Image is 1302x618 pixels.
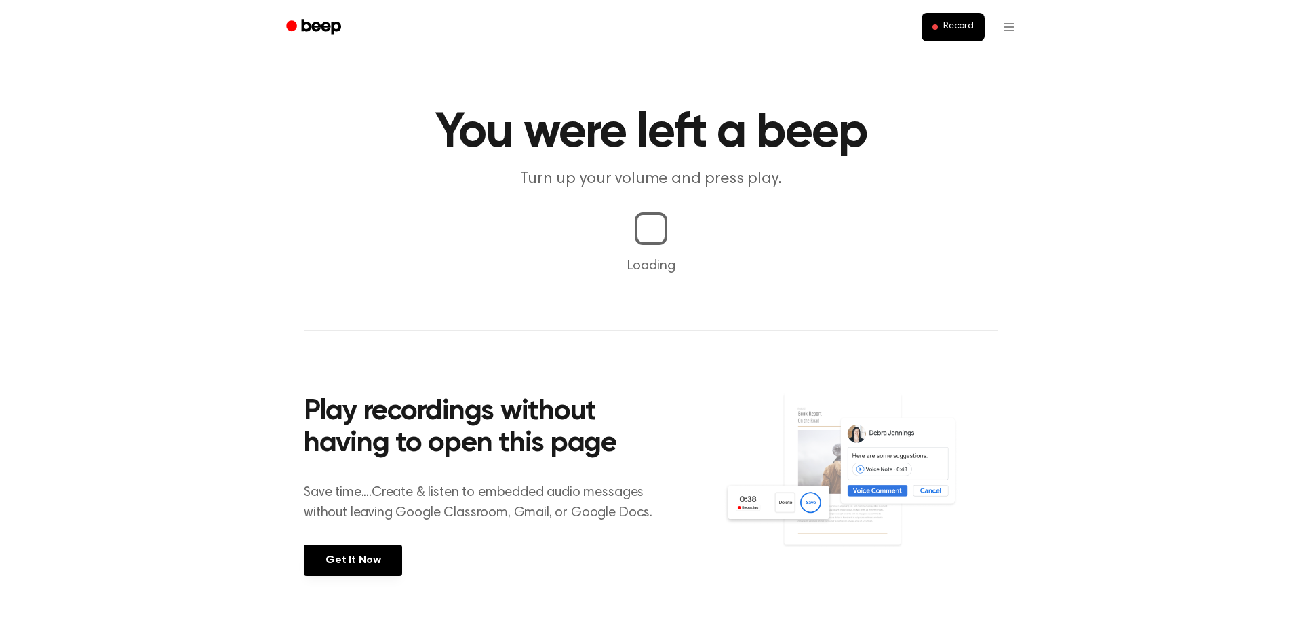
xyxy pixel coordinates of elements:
[391,168,911,191] p: Turn up your volume and press play.
[304,109,998,157] h1: You were left a beep
[277,14,353,41] a: Beep
[304,396,669,461] h2: Play recordings without having to open this page
[304,482,669,523] p: Save time....Create & listen to embedded audio messages without leaving Google Classroom, Gmail, ...
[304,545,402,576] a: Get It Now
[16,256,1286,276] p: Loading
[943,21,974,33] span: Record
[993,11,1025,43] button: Open menu
[724,392,998,575] img: Voice Comments on Docs and Recording Widget
[922,13,985,41] button: Record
